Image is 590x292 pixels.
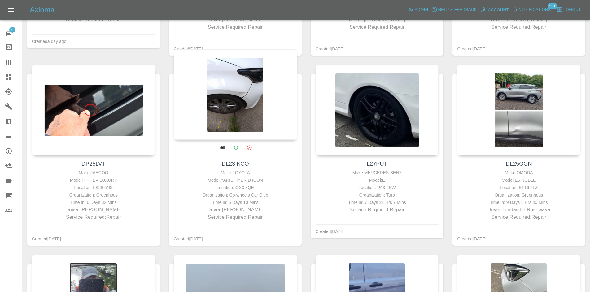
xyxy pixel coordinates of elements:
[175,16,295,23] p: Driver: [PERSON_NAME]
[175,169,295,176] div: Make: TOYOTA
[459,184,579,191] div: Location: ST16 2LZ
[174,45,203,53] div: Created [DATE]
[33,184,154,191] div: Location: LS28 5NS
[563,6,581,13] span: Logout
[30,5,55,15] h5: Axioma
[488,6,509,14] span: Account
[367,161,387,167] a: L27PUT
[33,16,154,23] p: Service Required: Repair
[32,38,66,45] div: Created a day ago
[243,141,256,154] button: Archive
[317,206,437,214] p: Service Required: Repair
[317,176,437,184] div: Model: E
[33,214,154,221] p: Service Required: Repair
[33,206,154,214] p: Driver: [PERSON_NAME]
[175,184,295,191] div: Location: OX3 8QE
[459,176,579,184] div: Model: E5 NOBLE
[229,141,242,154] a: Modify
[32,235,61,243] div: Created [DATE]
[81,161,106,167] a: DP25LVT
[459,206,579,214] p: Driver: Tendaishe Rushwaya
[4,2,19,17] button: Open drawer
[317,199,437,206] div: Time in: 7 Days 21 Hrs 7 Mins
[9,27,15,33] span: 6
[510,5,553,15] button: Notifications
[438,6,477,13] span: Help & Feedback
[459,23,579,31] p: Service Required: Repair
[33,191,154,199] div: Organization: Greenhous
[457,235,486,243] div: Created [DATE]
[459,16,579,23] p: Driver: [PERSON_NAME]
[33,176,154,184] div: Model: 7 PHEV LUXURY
[316,45,345,53] div: Created [DATE]
[317,184,437,191] div: Location: PA3 2SW
[316,228,345,235] div: Created [DATE]
[317,169,437,176] div: Make: MERCEDES-BENZ
[519,6,551,13] span: Notifications
[33,199,154,206] div: Time in: 6 Days 32 Mins
[174,235,203,243] div: Created [DATE]
[222,161,249,167] a: DL23 KCO
[175,176,295,184] div: Model: YARIS HYBRID ICON
[459,214,579,221] p: Service Required: Repair
[457,45,486,53] div: Created [DATE]
[555,5,583,15] button: Logout
[175,23,295,31] p: Service Required: Repair
[317,191,437,199] div: Organization: Turo
[216,141,229,154] a: View
[406,5,430,15] a: Admin
[175,214,295,221] p: Service Required: Repair
[548,3,557,9] span: 99+
[459,169,579,176] div: Make: OMODA
[479,5,510,15] a: Account
[175,206,295,214] p: Driver: [PERSON_NAME]
[459,199,579,206] div: Time in: 9 Days 1 Hrs 40 Mins
[175,191,295,199] div: Organization: Co-wheels Car Club
[459,191,579,199] div: Organization: Greenhous
[175,199,295,206] div: Time in: 6 Days 10 Mins
[506,161,532,167] a: DL25OGN
[317,16,437,23] p: Driver: [PERSON_NAME]
[415,6,428,13] span: Admin
[317,23,437,31] p: Service Required: Repair
[33,169,154,176] div: Make: JAECOO
[430,5,478,15] button: Help & Feedback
